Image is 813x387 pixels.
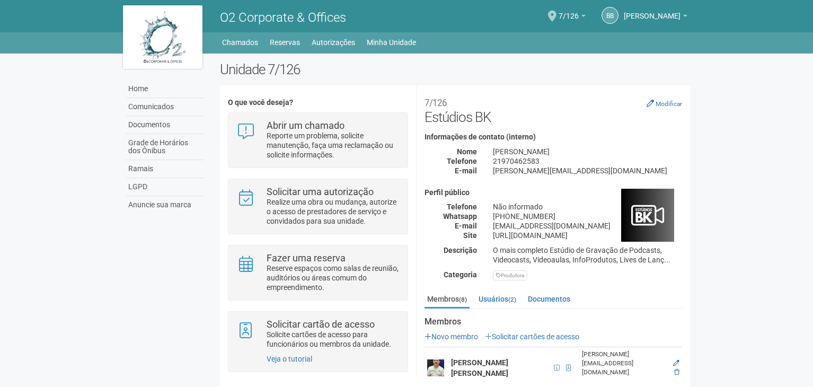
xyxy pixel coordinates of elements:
[126,160,204,178] a: Ramais
[476,291,519,307] a: Usuários(2)
[485,156,690,166] div: 21970462583
[126,178,204,196] a: LGPD
[447,157,477,165] strong: Telefone
[312,35,355,50] a: Autorizações
[559,13,586,22] a: 7/126
[673,359,679,367] a: Editar membro
[267,252,346,263] strong: Fazer uma reserva
[267,197,400,226] p: Realize uma obra ou mudança, autorize o acesso de prestadores de serviço e convidados para sua un...
[126,80,204,98] a: Home
[485,332,579,341] a: Solicitar cartões de acesso
[674,368,679,376] a: Excluir membro
[621,189,674,242] img: business.png
[267,330,400,349] p: Solicite cartões de acesso para funcionários ou membros da unidade.
[582,350,665,377] div: [PERSON_NAME][EMAIL_ADDRESS][DOMAIN_NAME]
[525,291,573,307] a: Documentos
[267,355,312,363] a: Veja o tutorial
[267,131,400,160] p: Reporte um problema, solicite manutenção, faça uma reclamação ou solicite informações.
[236,253,399,292] a: Fazer uma reserva Reserve espaços como salas de reunião, auditórios ou áreas comum do empreendime...
[270,35,300,50] a: Reservas
[444,246,477,254] strong: Descrição
[624,13,687,22] a: [PERSON_NAME]
[485,231,690,240] div: [URL][DOMAIN_NAME]
[267,263,400,292] p: Reserve espaços como salas de reunião, auditórios ou áreas comum do empreendimento.
[656,100,682,108] small: Modificar
[508,296,516,303] small: (2)
[126,98,204,116] a: Comunicados
[602,7,618,24] a: BB
[455,222,477,230] strong: E-mail
[220,61,690,77] h2: Unidade 7/126
[123,5,202,69] img: logo.jpg
[455,166,477,175] strong: E-mail
[425,332,478,341] a: Novo membro
[485,212,690,221] div: [PHONE_NUMBER]
[447,203,477,211] strong: Telefone
[559,2,579,20] span: 7/126
[485,245,690,265] div: O mais completo Estúdio de Gravação de Podcasts, Videocasts, Videoaulas, InfoProdutos, Lives de L...
[425,189,682,197] h4: Perfil público
[425,317,682,327] strong: Membros
[485,202,690,212] div: Não informado
[267,319,375,330] strong: Solicitar cartão de acesso
[220,10,346,25] span: O2 Corporate & Offices
[126,196,204,214] a: Anuncie sua marca
[425,98,447,108] small: 7/126
[463,231,477,240] strong: Site
[647,99,682,108] a: Modificar
[425,291,470,309] a: Membros(8)
[222,35,258,50] a: Chamados
[459,296,467,303] small: (8)
[267,120,344,131] strong: Abrir um chamado
[457,147,477,156] strong: Nome
[485,221,690,231] div: [EMAIL_ADDRESS][DOMAIN_NAME]
[126,116,204,134] a: Documentos
[493,270,527,280] div: Produtora
[236,187,399,226] a: Solicitar uma autorização Realize uma obra ou mudança, autorize o acesso de prestadores de serviç...
[425,133,682,141] h4: Informações de contato (interno)
[485,147,690,156] div: [PERSON_NAME]
[451,358,508,377] strong: [PERSON_NAME] [PERSON_NAME]
[485,166,690,175] div: [PERSON_NAME][EMAIL_ADDRESS][DOMAIN_NAME]
[444,270,477,279] strong: Categoria
[236,320,399,349] a: Solicitar cartão de acesso Solicite cartões de acesso para funcionários ou membros da unidade.
[267,186,374,197] strong: Solicitar uma autorização
[427,359,444,376] img: user.png
[228,99,408,107] h4: O que você deseja?
[367,35,416,50] a: Minha Unidade
[443,212,477,221] strong: Whatsapp
[582,377,665,386] div: [PHONE_NUMBER]
[624,2,681,20] span: Bruno Bonfante
[425,93,682,125] h2: Estúdios BK
[126,134,204,160] a: Grade de Horários dos Ônibus
[236,121,399,160] a: Abrir um chamado Reporte um problema, solicite manutenção, faça uma reclamação ou solicite inform...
